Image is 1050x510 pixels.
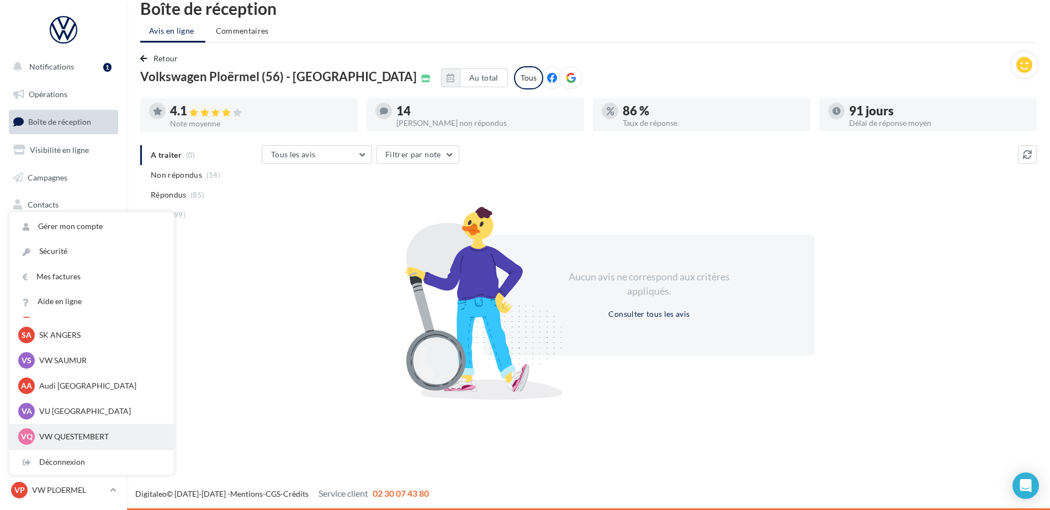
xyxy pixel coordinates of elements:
span: Notifications [29,62,74,71]
span: VQ [21,431,33,442]
a: VP VW PLOERMEL [9,480,118,501]
a: Crédits [283,489,309,498]
span: (99) [172,210,185,219]
span: Retour [153,54,178,63]
div: Délai de réponse moyen [849,119,1028,127]
p: Audi [GEOGRAPHIC_DATA] [39,380,161,391]
span: AA [21,380,32,391]
a: Contacts [7,193,120,216]
span: Opérations [29,89,67,99]
a: Médiathèque [7,221,120,244]
button: Au total [441,68,508,87]
button: Au total [460,68,508,87]
p: VW PLOERMEL [32,485,105,496]
div: Open Intercom Messenger [1012,472,1039,499]
a: Visibilité en ligne [7,139,120,162]
p: VW QUESTEMBERT [39,431,161,442]
div: Taux de réponse [623,119,802,127]
button: Retour [140,52,183,65]
a: Boîte de réception [7,110,120,134]
span: Visibilité en ligne [30,145,89,155]
a: Gérer mon compte [9,214,174,239]
span: (14) [206,171,220,179]
div: Aucun avis ne correspond aux critères appliqués. [554,270,744,298]
span: Non répondus [151,169,202,180]
div: 4.1 [170,105,349,118]
div: Note moyenne [170,120,349,127]
button: Notifications 1 [7,55,116,78]
a: PLV et print personnalisable [7,275,120,308]
span: Campagnes [28,172,67,182]
span: (85) [190,190,204,199]
a: Opérations [7,83,120,106]
p: VW SAUMUR [39,355,161,366]
div: 14 [396,105,575,117]
span: Tous [151,209,167,220]
span: Service client [319,488,368,498]
a: Sécurité [9,239,174,264]
a: CGS [266,489,280,498]
span: Boîte de réception [28,117,91,126]
div: [PERSON_NAME] non répondus [396,119,575,127]
p: VU [GEOGRAPHIC_DATA] [39,406,161,417]
span: VA [22,406,32,417]
span: Tous les avis [271,150,316,159]
span: Contacts [28,200,59,209]
div: Tous [514,66,543,89]
div: 1 [103,63,112,72]
a: Campagnes DataOnDemand [7,312,120,345]
button: Filtrer par note [376,145,459,164]
span: Commentaires [216,26,269,35]
a: Mes factures [9,264,174,289]
a: Calendrier [7,248,120,272]
div: Déconnexion [9,450,174,475]
span: VS [22,355,31,366]
div: 86 % [623,105,802,117]
span: 02 30 07 43 80 [373,488,429,498]
span: © [DATE]-[DATE] - - - [135,489,429,498]
div: 91 jours [849,105,1028,117]
a: Digitaleo [135,489,167,498]
span: Répondus [151,189,187,200]
span: VP [14,485,25,496]
a: Mentions [230,489,263,498]
p: SK ANGERS [39,330,161,341]
a: Campagnes [7,166,120,189]
button: Consulter tous les avis [604,307,694,321]
span: Volkswagen Ploërmel (56) - [GEOGRAPHIC_DATA] [140,71,417,83]
a: Aide en ligne [9,289,174,314]
span: SA [22,330,31,341]
button: Tous les avis [262,145,372,164]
